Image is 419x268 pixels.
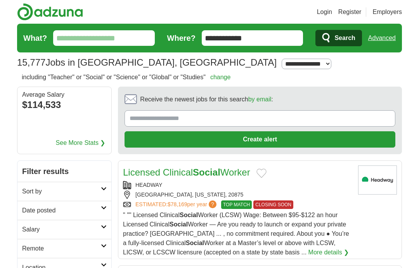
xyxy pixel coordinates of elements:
[221,200,252,209] span: TOP MATCH
[22,92,107,98] div: Average Salary
[210,74,231,80] a: change
[23,32,47,44] label: What?
[17,57,277,68] h1: Jobs in [GEOGRAPHIC_DATA], [GEOGRAPHIC_DATA]
[168,201,187,207] span: $78,169
[22,98,107,112] div: $114,533
[125,131,395,148] button: Create alert
[22,206,101,215] h2: Date posted
[56,138,106,148] a: See More Stats ❯
[17,161,111,182] h2: Filter results
[358,165,397,195] img: Headway logo
[17,182,111,201] a: Sort by
[167,32,196,44] label: Where?
[315,30,362,46] button: Search
[368,30,396,46] a: Advanced
[17,220,111,239] a: Salary
[22,73,230,82] h2: including "Teacher" or "Social" or "Science" or "Global" or "Studies"
[17,56,45,70] span: 15,777
[17,239,111,258] a: Remote
[123,212,349,256] span: " "" Licensed Clinical Worker (LCSW) Wage: Between $95-$122 an hour Licensed Clinical Worker — Ar...
[123,191,352,199] div: [GEOGRAPHIC_DATA], [US_STATE], 20875
[22,225,101,234] h2: Salary
[140,95,273,104] span: Receive the newest jobs for this search :
[248,96,272,103] a: by email
[135,200,218,209] a: ESTIMATED:$78,169per year?
[135,182,162,188] a: HEADWAY
[186,240,204,246] strong: Social
[180,212,198,218] strong: Social
[17,201,111,220] a: Date posted
[22,244,101,253] h2: Remote
[334,30,355,46] span: Search
[256,169,267,178] button: Add to favorite jobs
[193,167,220,178] strong: Social
[22,187,101,196] h2: Sort by
[170,221,188,228] strong: Social
[317,7,332,17] a: Login
[338,7,362,17] a: Register
[17,3,83,21] img: Adzuna logo
[253,200,293,209] span: CLOSING SOON
[308,248,349,257] a: More details ❯
[123,167,250,178] a: Licensed ClinicalSocialWorker
[209,200,216,208] span: ?
[372,7,402,17] a: Employers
